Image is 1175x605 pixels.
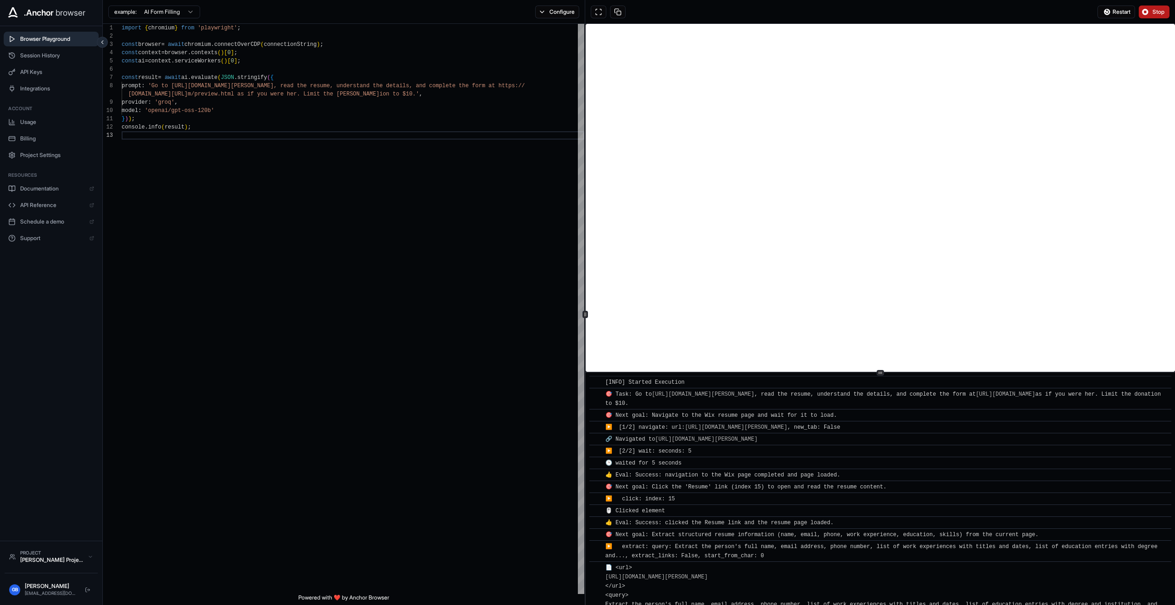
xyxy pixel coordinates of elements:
span: , [174,99,178,106]
span: Support [20,235,85,242]
span: ​ [594,411,599,420]
span: const [122,50,138,56]
span: = [161,41,164,48]
div: 1 [103,24,113,32]
span: = [158,74,161,81]
span: const [122,41,138,48]
span: Restart [1113,8,1130,16]
a: [URL][DOMAIN_NAME][PERSON_NAME] [655,436,757,443]
span: 0 [227,50,230,56]
div: 10 [103,106,113,115]
button: Restart [1097,6,1135,18]
span: [INFO] Started Execution [605,379,685,386]
span: e the form at https:// [452,83,525,89]
span: await [168,41,185,48]
span: ; [237,25,241,31]
a: [URL][DOMAIN_NAME][PERSON_NAME] [652,391,754,398]
span: chromium [185,41,211,48]
span: 'playwright' [198,25,237,31]
span: ​ [594,482,599,492]
span: ▶️ extract: query: Extract the person's full name, email address, phone number, list of work expe... [605,543,1161,559]
span: chromium [148,25,175,31]
span: Billing [20,135,94,142]
span: Project Settings [20,151,94,159]
span: connectionString [264,41,317,48]
div: 9 [103,98,113,106]
span: ​ [594,530,599,539]
span: API Keys [20,68,94,76]
button: Stop [1139,6,1169,18]
span: 🕒 waited for 5 seconds [605,460,682,466]
span: browser [165,50,188,56]
span: : [148,99,151,106]
a: Schedule a demo [4,214,99,229]
span: ai [138,58,145,64]
div: 13 [103,131,113,140]
span: ​ [594,423,599,432]
span: Integrations [20,85,94,92]
span: ▶️ [1/2] navigate: url: , new_tab: False [605,424,840,431]
span: 'groq' [155,99,174,106]
span: contexts [191,50,218,56]
span: const [122,58,138,64]
span: result [165,124,185,130]
span: [DOMAIN_NAME][URL] [128,91,188,97]
span: browser [56,6,85,19]
span: context [138,50,161,56]
span: model [122,107,138,114]
div: Project [20,549,83,556]
span: 'openai/gpt-oss-120b' [145,107,214,114]
span: prompt [122,83,141,89]
span: Stop [1153,8,1165,16]
div: 8 [103,82,113,90]
span: API Reference [20,202,85,209]
span: 🎯 Next goal: Click the 'Resume' link (index 15) to open and read the resume content. [605,484,887,490]
span: ​ [594,471,599,480]
span: } [174,25,178,31]
span: [ [227,58,230,64]
span: 🎯 Task: Go to , read the resume, understand the details, and complete the form at as if you were ... [605,391,1164,407]
span: ​ [594,542,599,551]
span: ​ [594,447,599,456]
a: [URL][DOMAIN_NAME] [976,391,1035,398]
span: ai [181,74,188,81]
span: ) [125,116,128,122]
div: 5 [103,57,113,65]
span: .Anchor [24,6,54,19]
span: evaluate [191,74,218,81]
button: Open in full screen [591,6,606,18]
span: ( [267,74,270,81]
div: 7 [103,73,113,82]
span: ▶️ click: index: 15 [605,496,675,502]
span: { [270,74,274,81]
span: : [141,83,145,89]
span: 👍 Eval: Success: navigation to the Wix page completed and page loaded. [605,472,840,478]
span: . [234,74,237,81]
span: ; [234,50,237,56]
span: example: [114,8,137,16]
span: const [122,74,138,81]
span: info [148,124,162,130]
span: : [138,107,141,114]
div: 11 [103,115,113,123]
span: ​ [594,563,599,572]
span: Schedule a demo [20,218,85,225]
button: Project[PERSON_NAME] Project [5,546,98,567]
a: Support [4,231,99,246]
span: ; [188,124,191,130]
span: ​ [594,435,599,444]
div: 12 [103,123,113,131]
span: ​ [594,390,599,399]
span: = [161,50,164,56]
span: [ [224,50,227,56]
span: ​ [594,494,599,504]
span: ; [320,41,323,48]
span: . [188,74,191,81]
span: ion to $10.' [380,91,419,97]
button: Copy session ID [610,6,626,18]
span: ad the resume, understand the details, and complet [287,83,452,89]
span: result [138,74,158,81]
span: ) [224,58,227,64]
span: ) [128,116,131,122]
span: context [148,58,171,64]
